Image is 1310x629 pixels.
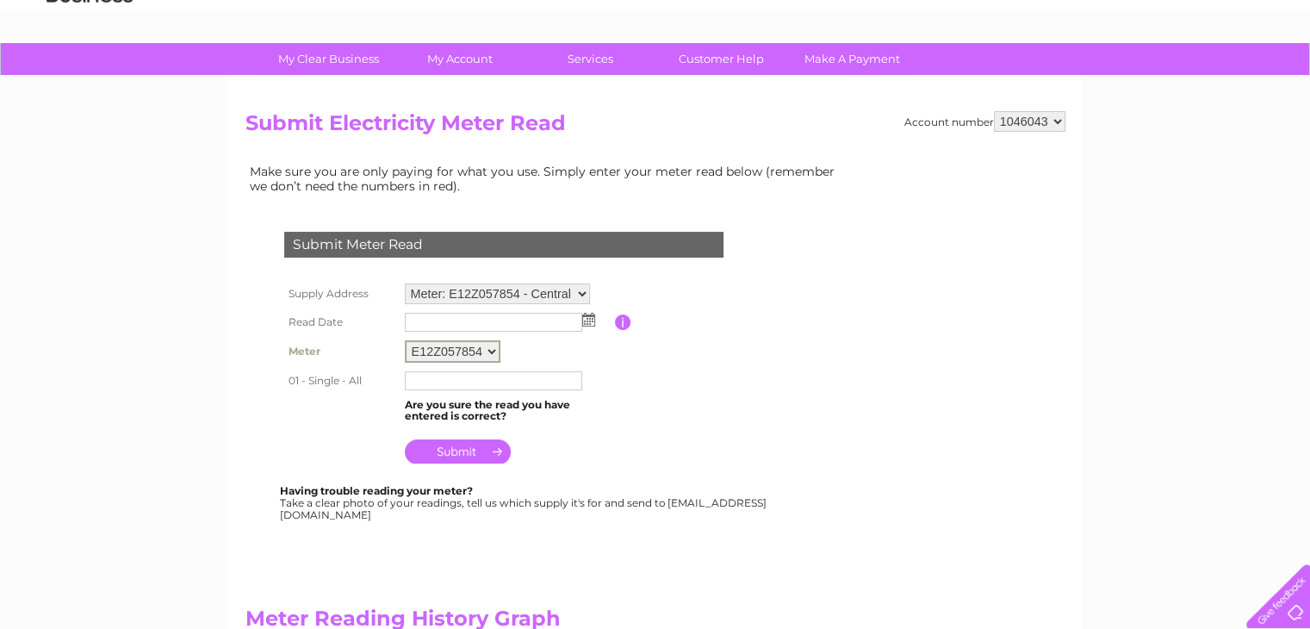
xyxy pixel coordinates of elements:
h2: Submit Electricity Meter Read [245,111,1065,144]
a: Make A Payment [781,43,923,75]
img: logo.png [46,45,133,97]
div: Submit Meter Read [284,232,723,258]
b: Having trouble reading your meter? [280,484,473,497]
th: Meter [280,336,400,367]
div: Clear Business is a trading name of Verastar Limited (registered in [GEOGRAPHIC_DATA] No. 3667643... [249,9,1063,84]
a: Customer Help [650,43,792,75]
input: Submit [405,439,511,464]
div: Take a clear photo of your readings, tell us which supply it's for and send to [EMAIL_ADDRESS][DO... [280,485,769,520]
a: Blog [1160,73,1185,86]
th: Read Date [280,308,400,336]
div: Account number [904,111,1065,132]
a: My Clear Business [258,43,400,75]
a: Contact [1195,73,1238,86]
a: Energy [1050,73,1088,86]
a: 0333 014 3131 [985,9,1104,30]
a: Log out [1253,73,1294,86]
a: My Account [388,43,531,75]
input: Information [615,314,631,330]
a: Telecoms [1098,73,1150,86]
td: Make sure you are only paying for what you use. Simply enter your meter read below (remember we d... [245,160,848,196]
img: ... [582,313,595,327]
th: Supply Address [280,279,400,308]
td: Are you sure the read you have entered is correct? [400,395,615,427]
a: Services [519,43,661,75]
a: Water [1007,73,1040,86]
th: 01 - Single - All [280,367,400,395]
